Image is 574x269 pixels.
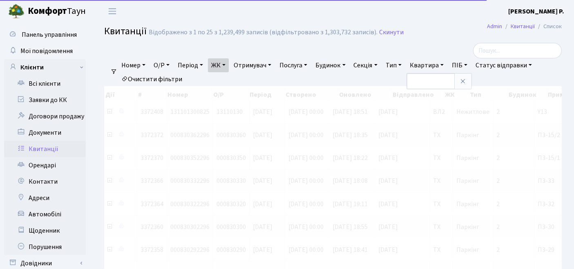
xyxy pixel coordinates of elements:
a: Всі клієнти [4,76,86,92]
a: Контакти [4,173,86,190]
a: Будинок [312,58,348,72]
b: Комфорт [28,4,67,18]
input: Пошук... [473,43,562,58]
a: Квитанції [511,22,535,31]
a: Панель управління [4,27,86,43]
nav: breadcrumb [475,18,574,35]
a: Клієнти [4,59,86,76]
a: Договори продажу [4,108,86,124]
a: Документи [4,124,86,141]
button: Переключити навігацію [102,4,123,18]
a: Тип [382,58,405,72]
a: [PERSON_NAME] Р. [508,7,564,16]
a: Статус відправки [472,58,535,72]
div: Відображено з 1 по 25 з 1,239,499 записів (відфільтровано з 1,303,732 записів). [149,29,377,36]
a: ПІБ [449,58,471,72]
a: Період [174,58,206,72]
img: logo.png [8,3,25,20]
a: О/Р [150,58,173,72]
span: Таун [28,4,86,18]
a: Номер [118,58,149,72]
a: ЖК [208,58,229,72]
a: Квитанції [4,141,86,157]
a: Щоденник [4,222,86,239]
span: Квитанції [104,24,147,38]
span: Панель управління [22,30,77,39]
span: Мої повідомлення [20,47,73,56]
a: Очистити фільтри [118,72,185,86]
a: Орендарі [4,157,86,173]
a: Скинути [379,29,404,36]
li: Список [535,22,562,31]
a: Порушення [4,239,86,255]
a: Адреси [4,190,86,206]
a: Послуга [276,58,310,72]
a: Admin [487,22,502,31]
a: Секція [351,58,381,72]
a: Квартира [406,58,447,72]
a: Отримувач [230,58,275,72]
a: Заявки до КК [4,92,86,108]
a: Мої повідомлення [4,43,86,59]
a: Автомобілі [4,206,86,222]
